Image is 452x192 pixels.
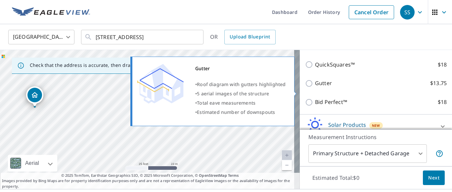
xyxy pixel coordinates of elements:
[8,28,74,46] div: [GEOGRAPHIC_DATA]
[308,144,427,163] div: Primary Structure + Detached Garage
[315,61,355,69] p: QuickSquares™
[30,62,220,68] p: Check that the address is accurate, then drag the marker over the correct structure.
[328,121,366,129] p: Solar Products
[195,108,286,117] div: •
[435,150,443,158] span: Your report will include the primary structure and a detached garage if one exists.
[197,109,275,115] span: Estimated number of downspouts
[282,160,292,170] a: Current Level 20, Zoom Out
[230,33,270,41] span: Upload Blueprint
[423,170,445,185] button: Next
[305,117,447,136] div: Solar ProductsNew
[315,98,347,106] p: Bid Perfect™
[315,79,332,87] p: Gutter
[438,98,447,106] p: $18
[438,61,447,69] p: $18
[195,64,286,73] div: Gutter
[400,5,415,20] div: SS
[349,5,394,19] a: Cancel Order
[23,155,41,171] div: Aerial
[61,173,239,178] span: © 2025 TomTom, Earthstar Geographics SIO, © 2025 Microsoft Corporation, ©
[210,30,276,44] div: OR
[282,150,292,160] a: Current Level 20, Zoom In Disabled
[96,28,190,46] input: Search by address or latitude-longitude
[195,89,286,98] div: •
[8,155,57,171] div: Aerial
[137,64,184,104] img: Premium
[307,170,365,185] p: Estimated Total: $0
[228,173,239,178] a: Terms
[430,79,447,87] p: $13.75
[372,123,380,128] span: New
[224,30,275,44] a: Upload Blueprint
[197,100,255,106] span: Total eave measurements
[428,174,439,182] span: Next
[308,133,443,141] p: Measurement Instructions
[199,173,227,178] a: OpenStreetMap
[197,90,269,97] span: 5 aerial images of the structure
[26,86,43,107] div: Dropped pin, building 1, Residential property, 1325 Conewago Ave Manchester, PA 17345
[195,98,286,108] div: •
[12,7,90,17] img: EV Logo
[195,80,286,89] div: •
[197,81,286,87] span: Roof diagram with gutters highlighted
